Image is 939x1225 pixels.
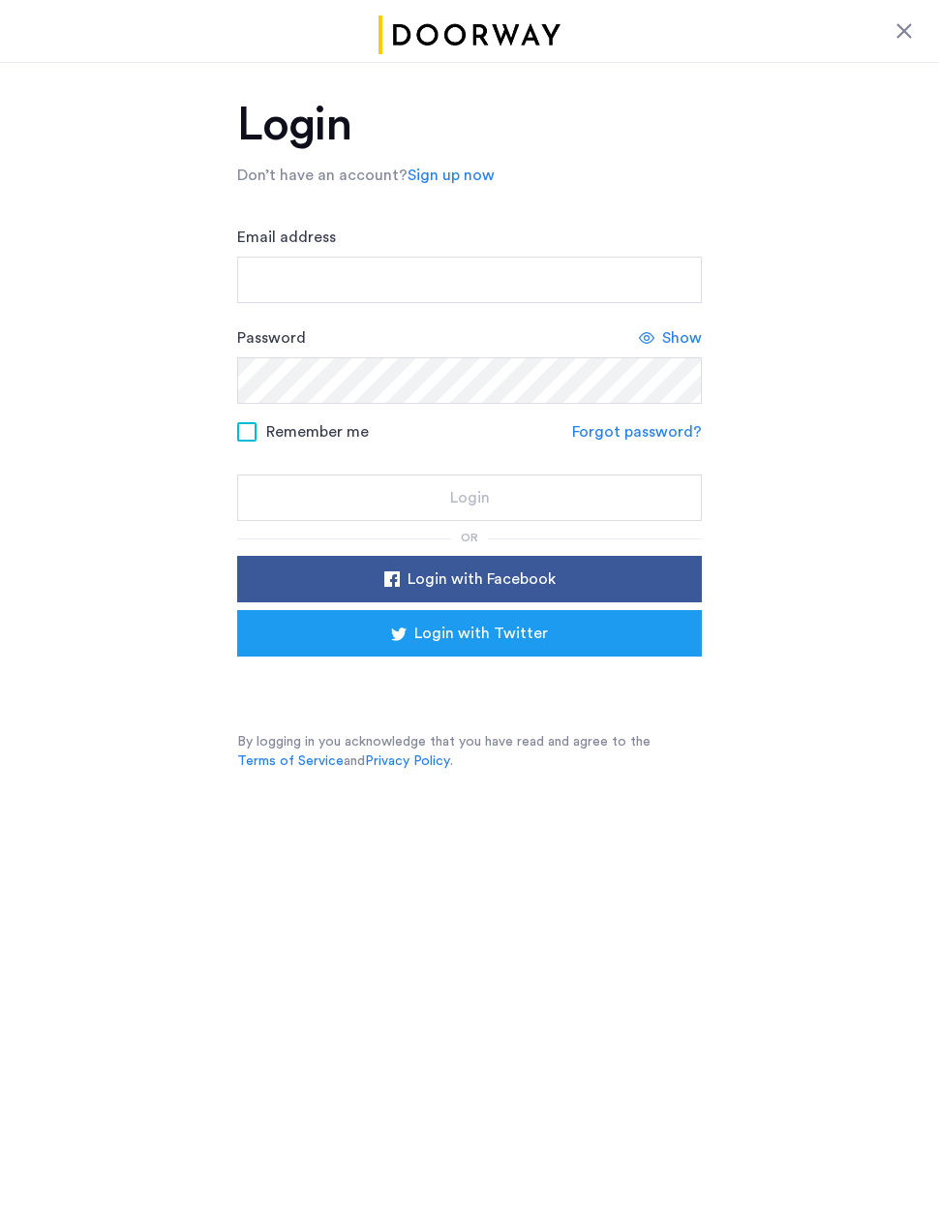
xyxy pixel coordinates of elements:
[662,326,702,350] span: Show
[461,532,478,543] span: or
[237,326,306,350] label: Password
[237,610,702,657] button: button
[572,420,702,444] a: Forgot password?
[237,732,702,771] p: By logging in you acknowledge that you have read and agree to the and .
[408,567,556,591] span: Login with Facebook
[237,751,344,771] a: Terms of Service
[276,662,663,705] div: Sign in with Google. Opens in new tab
[237,168,408,183] span: Don’t have an account?
[408,164,495,187] a: Sign up now
[237,556,702,602] button: button
[375,15,564,54] img: logo
[266,420,369,444] span: Remember me
[237,226,336,249] label: Email address
[450,486,490,509] span: Login
[237,475,702,521] button: button
[237,102,702,148] h1: Login
[414,622,548,645] span: Login with Twitter
[365,751,450,771] a: Privacy Policy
